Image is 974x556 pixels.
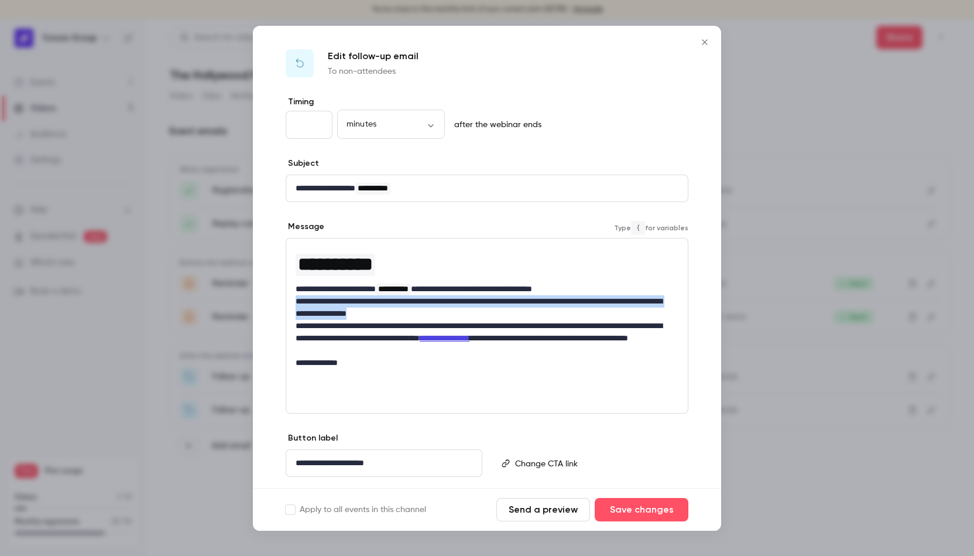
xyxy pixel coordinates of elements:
label: Apply to all events in this channel [286,504,426,516]
div: editor [286,175,688,202]
label: Message [286,221,324,233]
label: Button label [286,432,338,444]
button: Save changes [595,498,688,521]
p: after the webinar ends [450,119,541,131]
button: Close [693,30,716,54]
div: editor [286,238,688,376]
div: minutes [337,118,445,130]
button: Send a preview [496,498,590,521]
p: To non-attendees [328,66,419,77]
div: editor [286,450,482,476]
label: Timing [286,96,688,108]
p: Edit follow-up email [328,49,419,63]
span: Type for variables [614,221,688,235]
code: { [631,221,645,235]
label: Subject [286,158,319,169]
div: editor [510,450,687,477]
